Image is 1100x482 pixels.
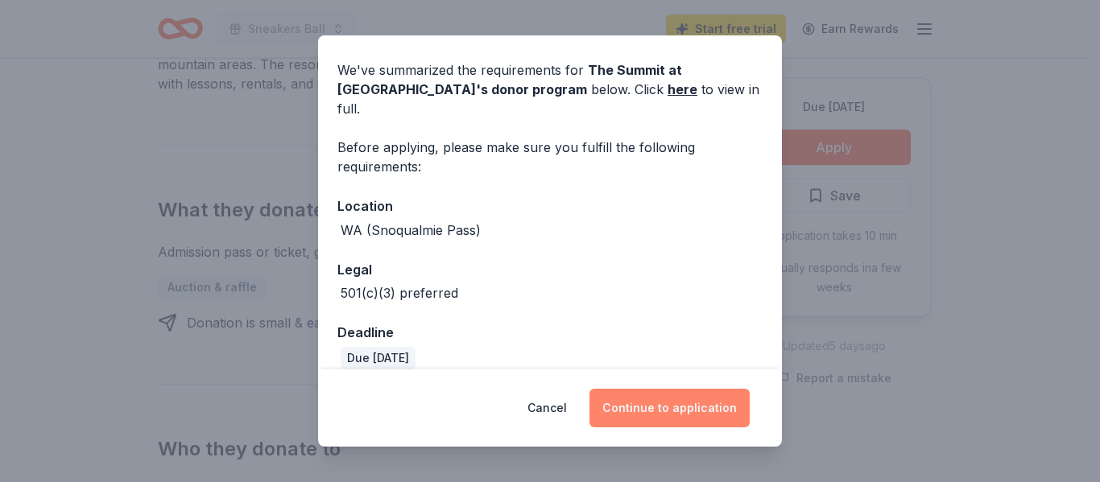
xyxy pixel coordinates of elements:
div: We've summarized the requirements for below. Click to view in full. [337,60,763,118]
div: WA (Snoqualmie Pass) [341,220,481,240]
button: Cancel [527,389,567,427]
button: Continue to application [589,389,750,427]
div: 501(c)(3) preferred [341,283,458,303]
div: Deadline [337,322,763,343]
div: Location [337,196,763,216]
a: here [668,80,697,99]
div: Due [DATE] [341,347,416,369]
div: Legal [337,259,763,280]
div: Before applying, please make sure you fulfill the following requirements: [337,138,763,176]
